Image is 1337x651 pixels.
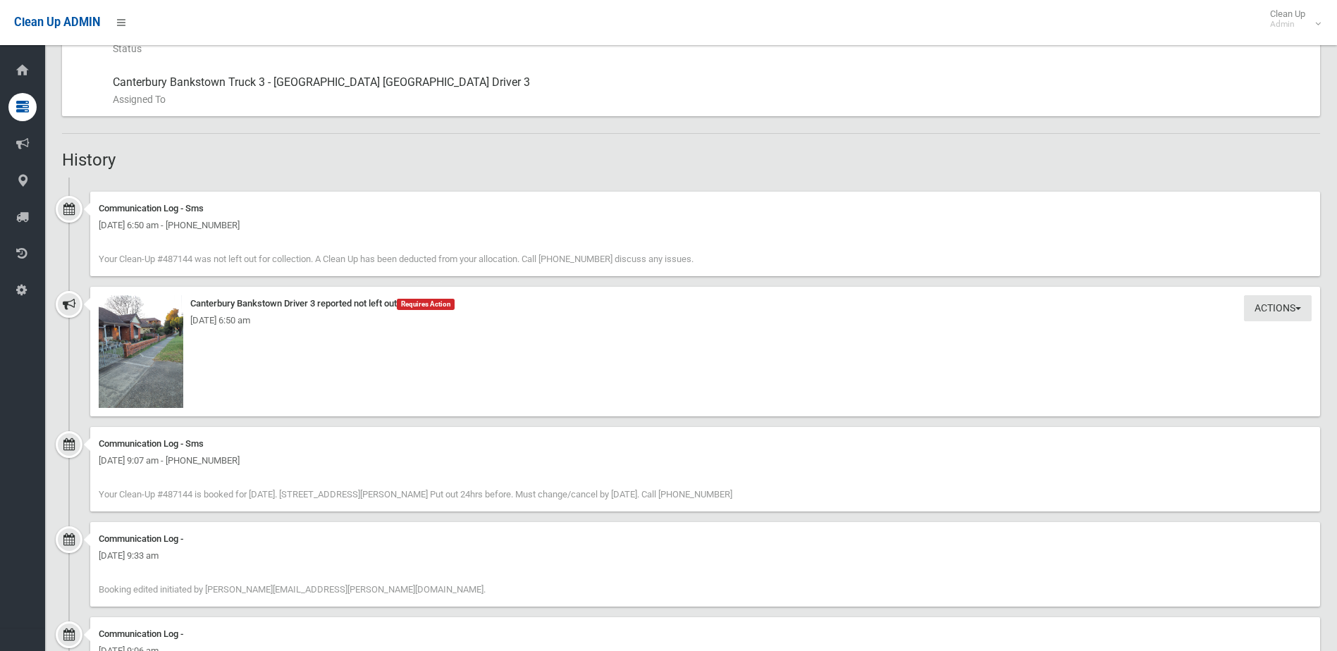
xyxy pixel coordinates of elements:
[1244,295,1312,321] button: Actions
[99,531,1312,547] div: Communication Log -
[99,312,1312,329] div: [DATE] 6:50 am
[99,626,1312,643] div: Communication Log -
[1263,8,1319,30] span: Clean Up
[14,15,100,29] span: Clean Up ADMIN
[113,66,1309,116] div: Canterbury Bankstown Truck 3 - [GEOGRAPHIC_DATA] [GEOGRAPHIC_DATA] Driver 3
[99,489,732,500] span: Your Clean-Up #487144 is booked for [DATE]. [STREET_ADDRESS][PERSON_NAME] Put out 24hrs before. M...
[99,295,183,408] img: 2025-10-0806.50.248853295228457778940.jpg
[1270,19,1305,30] small: Admin
[113,91,1309,108] small: Assigned To
[99,452,1312,469] div: [DATE] 9:07 am - [PHONE_NUMBER]
[62,151,1320,169] h2: History
[397,299,455,310] span: Requires Action
[99,254,694,264] span: Your Clean-Up #487144 was not left out for collection. A Clean Up has been deducted from your all...
[113,40,1309,57] small: Status
[99,217,1312,234] div: [DATE] 6:50 am - [PHONE_NUMBER]
[99,584,486,595] span: Booking edited initiated by [PERSON_NAME][EMAIL_ADDRESS][PERSON_NAME][DOMAIN_NAME].
[99,547,1312,564] div: [DATE] 9:33 am
[99,295,1312,312] div: Canterbury Bankstown Driver 3 reported not left out
[99,435,1312,452] div: Communication Log - Sms
[99,200,1312,217] div: Communication Log - Sms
